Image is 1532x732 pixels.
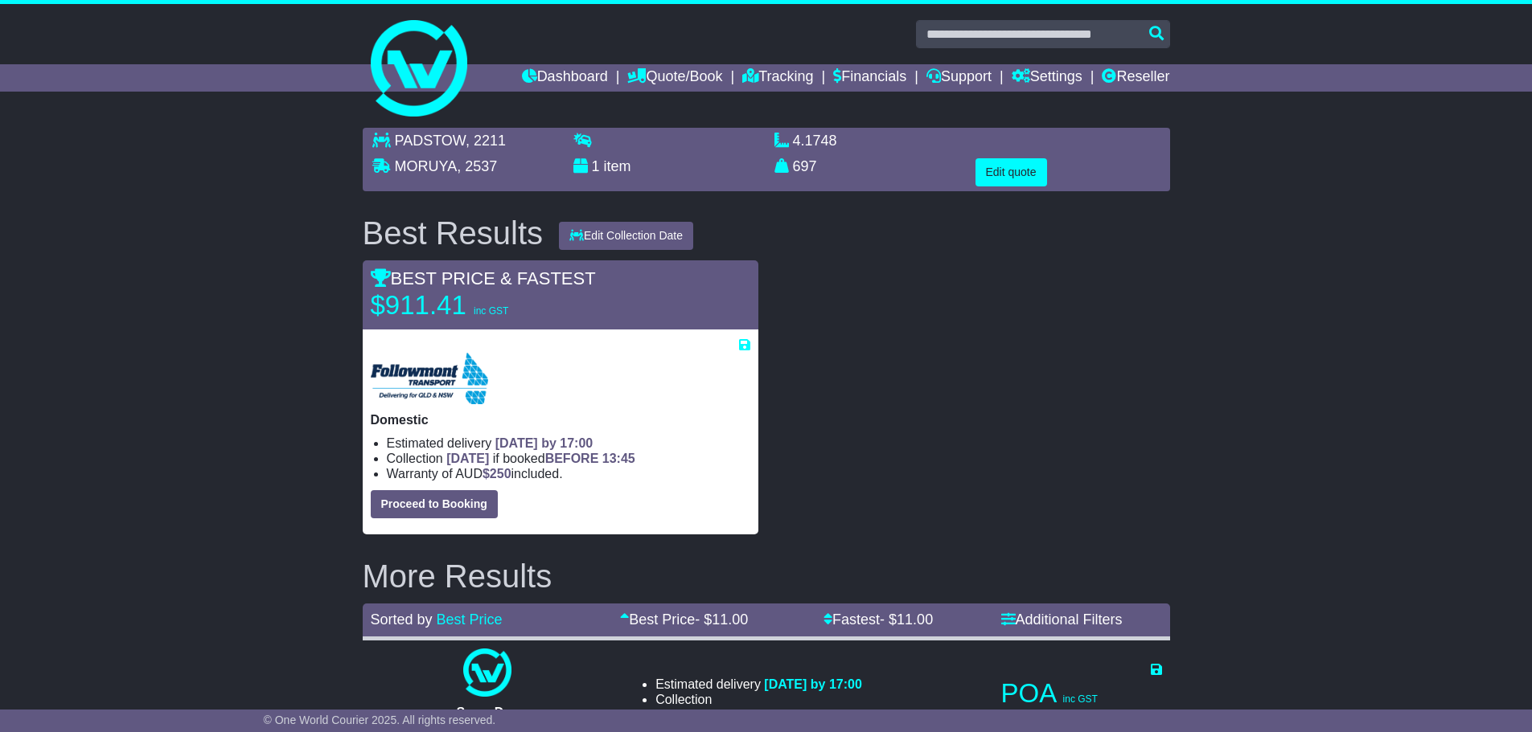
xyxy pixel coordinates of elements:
span: , 2537 [457,158,497,174]
span: [DATE] by 17:00 [764,677,862,691]
button: Edit Collection Date [559,222,693,250]
span: 13:45 [602,452,635,465]
a: Support [926,64,992,92]
a: Tracking [742,64,813,92]
span: [DATE] by 17:00 [495,436,593,450]
button: Edit quote [975,158,1047,186]
a: Settings [1012,64,1082,92]
span: 250 [759,708,781,722]
a: Fastest- $11.00 [824,611,933,628]
span: © One World Courier 2025. All rights reserved. [264,714,496,726]
div: Best Results [355,215,552,251]
span: $ [483,467,511,481]
li: Collection [655,692,862,707]
span: 697 [793,158,817,174]
img: One World Courier: Same Day Nationwide(quotes take 0.5-1 hour) [463,648,511,697]
span: BEFORE [545,452,599,465]
h2: More Results [363,558,1170,594]
a: Best Price [437,611,503,628]
span: inc GST [474,305,508,317]
span: [DATE] [446,452,489,465]
span: , 2211 [466,133,506,149]
span: 1 [592,158,600,174]
p: Domestic [371,412,750,427]
span: $ [752,708,781,722]
span: if booked [446,452,635,465]
span: Sorted by [371,611,433,628]
span: PADSTOW [395,133,466,149]
li: Collection [387,451,750,466]
span: - $ [695,611,748,628]
a: Dashboard [522,64,608,92]
span: 4.1748 [793,133,837,149]
span: inc GST [1063,693,1098,705]
span: BEST PRICE & FASTEST [371,268,596,288]
li: Warranty of AUD included. [655,707,862,722]
a: Additional Filters [1001,611,1123,628]
a: Reseller [1102,64,1169,92]
span: 11.00 [712,611,748,628]
li: Estimated delivery [655,677,862,692]
a: Quote/Book [627,64,722,92]
a: Financials [833,64,906,92]
span: 250 [490,467,511,481]
button: Proceed to Booking [371,490,498,518]
li: Estimated delivery [387,436,750,451]
a: Best Price- $11.00 [620,611,748,628]
p: POA [1001,677,1162,710]
p: $911.41 [371,289,572,321]
span: 11.00 [897,611,933,628]
span: - $ [880,611,933,628]
span: item [604,158,631,174]
img: Followmont Transport: Domestic [371,353,488,404]
li: Warranty of AUD included. [387,466,750,481]
span: MORUYA [395,158,458,174]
